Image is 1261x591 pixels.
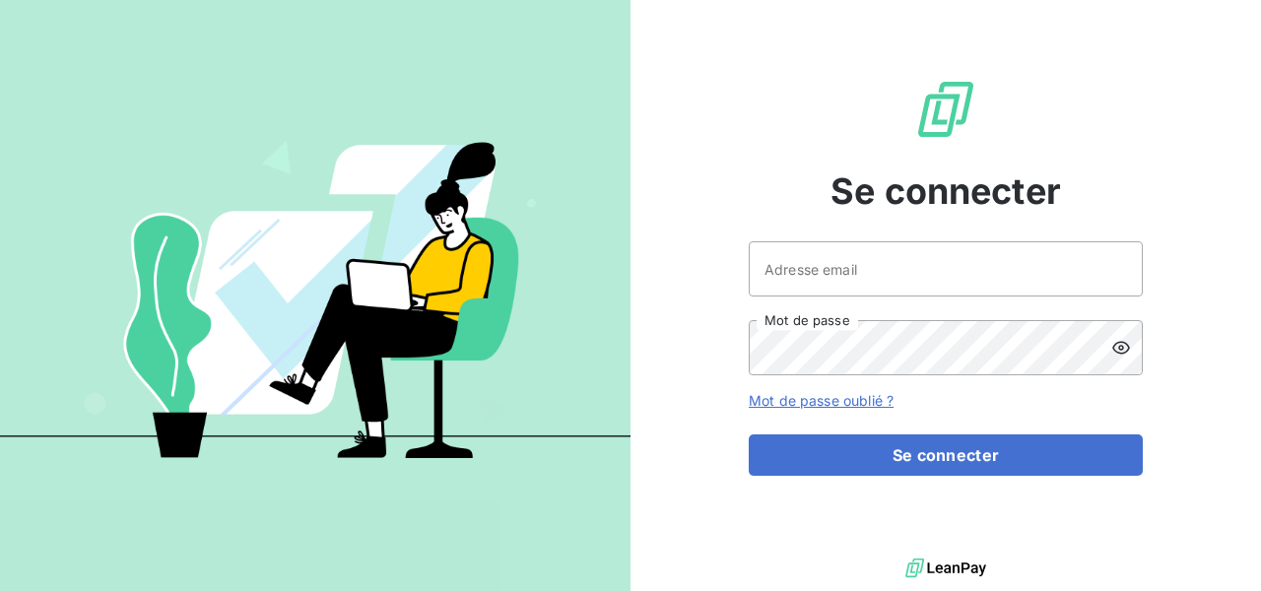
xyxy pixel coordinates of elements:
button: Se connecter [749,434,1143,476]
img: Logo LeanPay [914,78,977,141]
a: Mot de passe oublié ? [749,392,894,409]
span: Se connecter [830,164,1061,218]
img: logo [905,554,986,583]
input: placeholder [749,241,1143,296]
